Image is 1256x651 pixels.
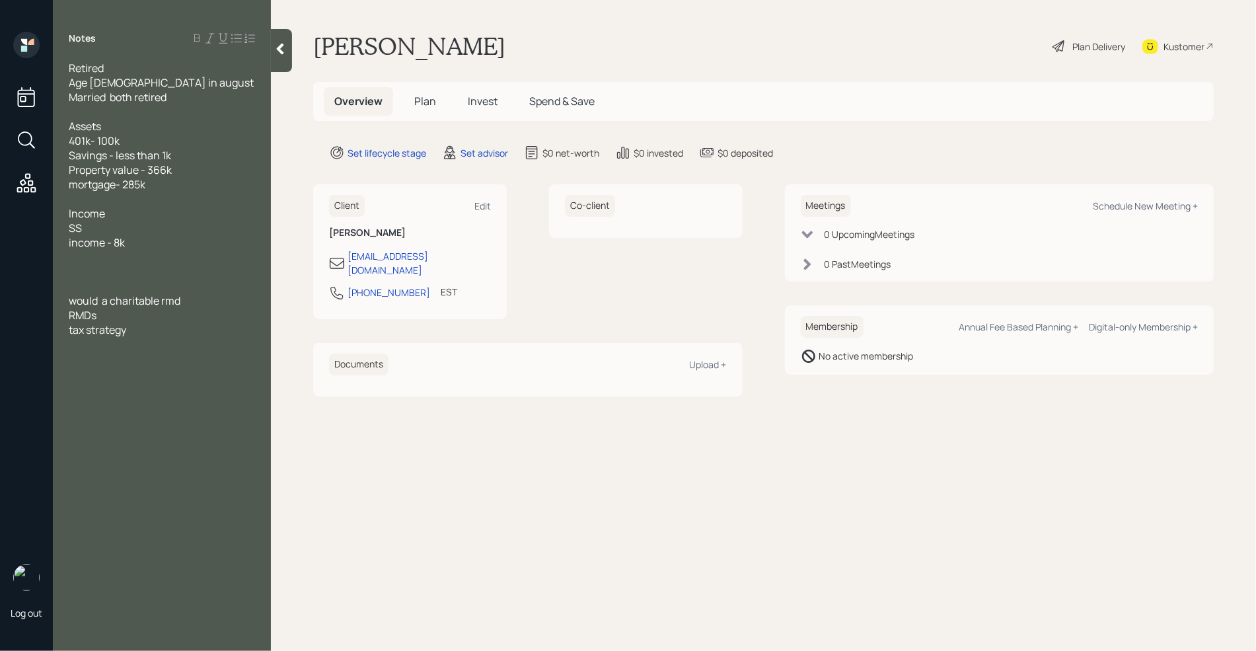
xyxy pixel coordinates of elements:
[313,32,505,61] h1: [PERSON_NAME]
[414,94,436,108] span: Plan
[461,146,508,160] div: Set advisor
[1072,40,1125,54] div: Plan Delivery
[348,286,430,299] div: [PHONE_NUMBER]
[1093,200,1198,212] div: Schedule New Meeting +
[529,94,595,108] span: Spend & Save
[1164,40,1204,54] div: Kustomer
[11,607,42,619] div: Log out
[825,227,915,241] div: 0 Upcoming Meeting s
[718,146,773,160] div: $0 deposited
[69,75,254,90] span: Age [DEMOGRAPHIC_DATA] in august
[634,146,683,160] div: $0 invested
[825,257,891,271] div: 0 Past Meeting s
[69,148,171,163] span: Savings - less than 1k
[69,235,125,250] span: income - 8k
[69,61,104,75] span: Retired
[69,163,172,177] span: Property value - 366k
[348,249,491,277] div: [EMAIL_ADDRESS][DOMAIN_NAME]
[334,94,383,108] span: Overview
[69,323,126,337] span: tax strategy
[690,358,727,371] div: Upload +
[1089,321,1198,333] div: Digital-only Membership +
[329,195,365,217] h6: Client
[468,94,498,108] span: Invest
[959,321,1078,333] div: Annual Fee Based Planning +
[801,316,864,338] h6: Membership
[69,32,96,45] label: Notes
[69,119,101,134] span: Assets
[565,195,615,217] h6: Co-client
[13,564,40,591] img: retirable_logo.png
[69,293,180,308] span: would a charitable rmd
[69,134,120,148] span: 401k- 100k
[69,308,96,323] span: RMDs
[69,177,145,192] span: mortgage- 285k
[329,227,491,239] h6: [PERSON_NAME]
[69,206,105,221] span: Income
[819,349,914,363] div: No active membership
[348,146,426,160] div: Set lifecycle stage
[69,90,166,104] span: Married both retired
[801,195,851,217] h6: Meetings
[441,285,457,299] div: EST
[329,354,388,375] h6: Documents
[542,146,599,160] div: $0 net-worth
[474,200,491,212] div: Edit
[69,221,82,235] span: SS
